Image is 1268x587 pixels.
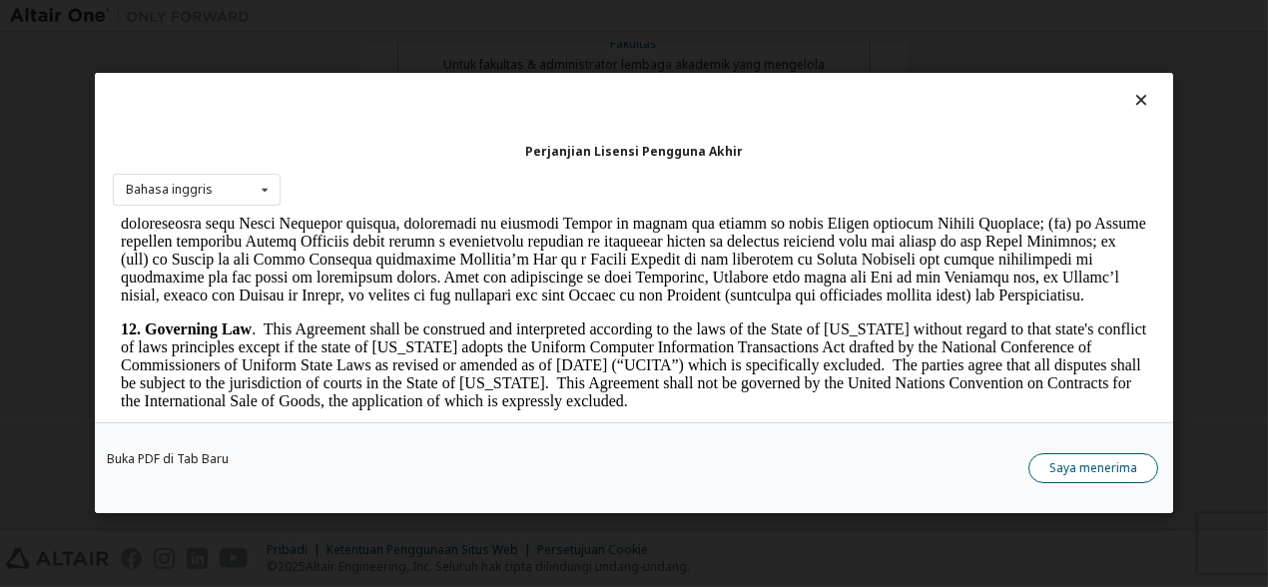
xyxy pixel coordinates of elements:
[8,103,139,120] strong: 12. Governing Law
[126,181,213,198] font: Bahasa inggris
[8,209,132,226] strong: 13. Miscellaneous.
[8,103,1034,193] p: . This Agreement shall be construed and interpreted according to the laws of the State of [US_STA...
[8,243,90,260] strong: 13.1 Notices
[1028,454,1158,484] button: Saya menerima
[525,143,743,160] font: Perjanjian Lisensi Pengguna Akhir
[8,243,1034,296] p: . All notices given by one party to the other under this Agreement shall be sent by certified mai...
[107,451,229,468] font: Buka PDF di Tab Baru
[1049,460,1137,477] font: Saya menerima
[107,454,229,466] a: Buka PDF di Tab Baru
